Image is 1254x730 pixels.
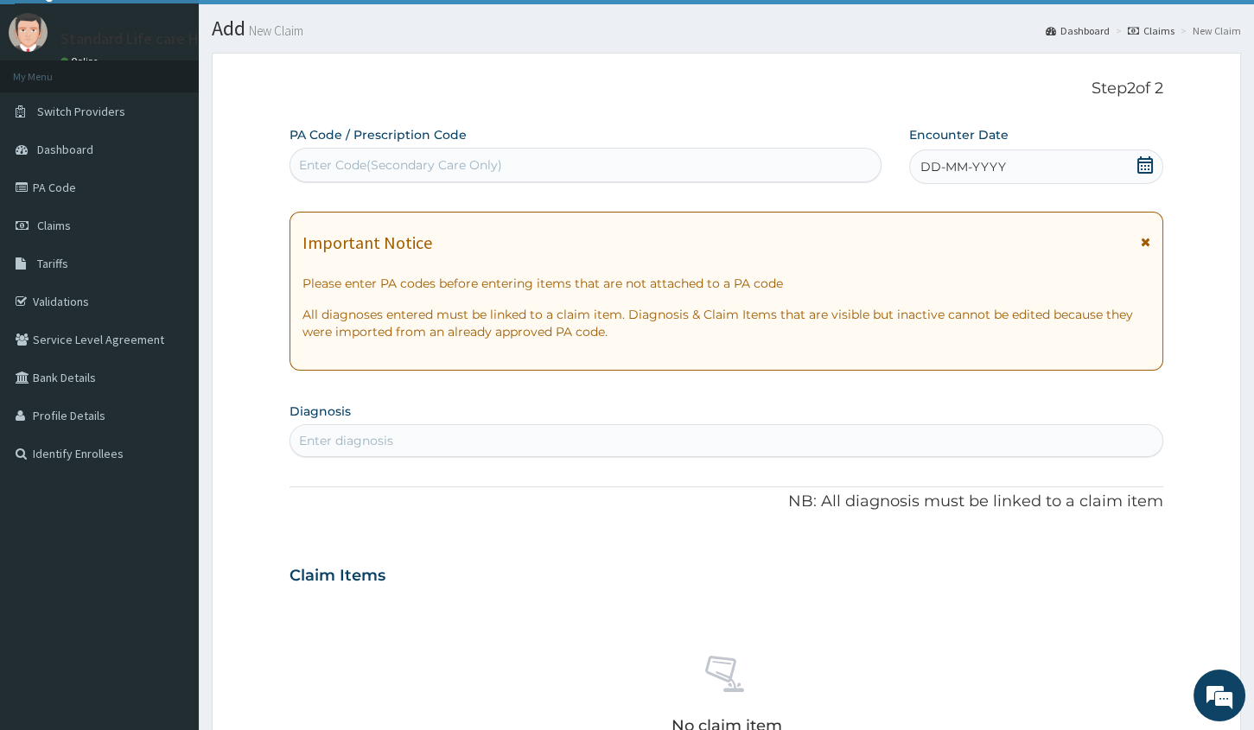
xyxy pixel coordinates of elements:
[299,432,393,449] div: Enter diagnosis
[245,24,303,37] small: New Claim
[37,256,68,271] span: Tariffs
[37,218,71,233] span: Claims
[909,126,1009,143] label: Encounter Date
[212,17,1241,40] h1: Add
[37,104,125,119] span: Switch Providers
[290,126,467,143] label: PA Code / Prescription Code
[302,275,1150,292] p: Please enter PA codes before entering items that are not attached to a PA code
[32,86,70,130] img: d_794563401_company_1708531726252_794563401
[9,472,329,532] textarea: Type your message and hit 'Enter'
[290,491,1163,513] p: NB: All diagnosis must be linked to a claim item
[90,97,290,119] div: Chat with us now
[290,567,385,586] h3: Claim Items
[290,403,351,420] label: Diagnosis
[1046,23,1110,38] a: Dashboard
[100,218,239,392] span: We're online!
[1128,23,1174,38] a: Claims
[1176,23,1241,38] li: New Claim
[299,156,502,174] div: Enter Code(Secondary Care Only)
[9,13,48,52] img: User Image
[302,233,432,252] h1: Important Notice
[60,31,245,47] p: Standard Life care Hospital
[37,142,93,157] span: Dashboard
[60,55,102,67] a: Online
[290,79,1163,98] p: Step 2 of 2
[283,9,325,50] div: Minimize live chat window
[302,306,1150,340] p: All diagnoses entered must be linked to a claim item. Diagnosis & Claim Items that are visible bu...
[920,158,1006,175] span: DD-MM-YYYY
